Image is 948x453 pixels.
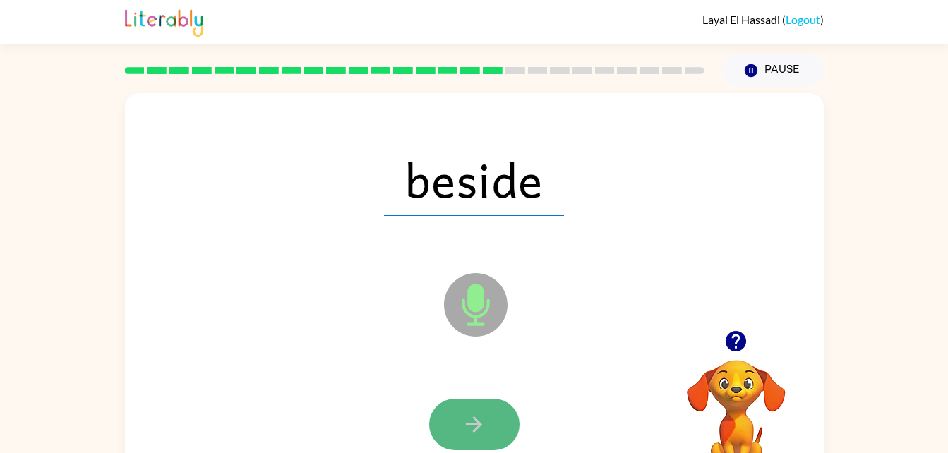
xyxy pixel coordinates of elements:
[786,13,820,26] a: Logout
[702,13,824,26] div: ( )
[702,13,782,26] span: Layal El Hassadi
[125,6,203,37] img: Literably
[721,54,824,87] button: Pause
[384,143,564,216] span: beside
